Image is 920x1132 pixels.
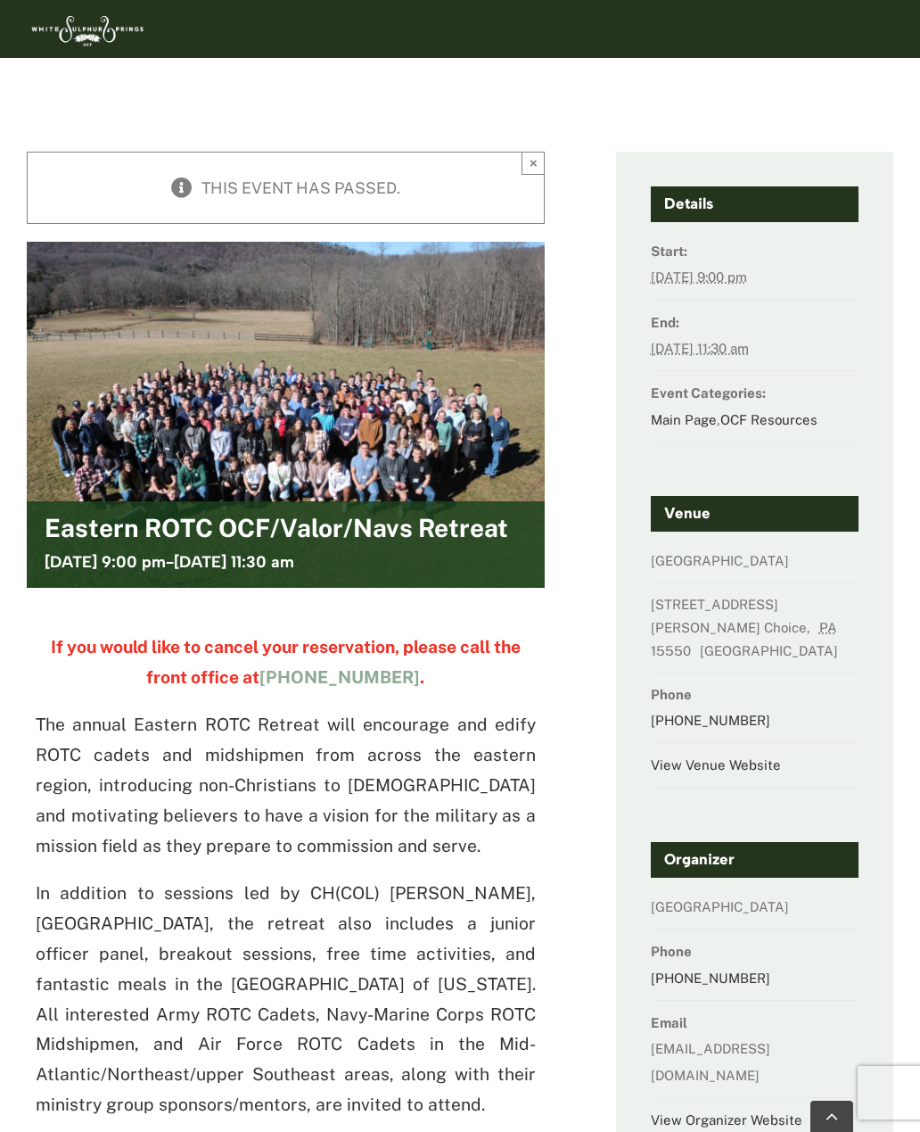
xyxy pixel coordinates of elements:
a: Signature Programs [49,58,172,116]
dd: [GEOGRAPHIC_DATA] [651,894,858,930]
span: [STREET_ADDRESS] [651,597,778,612]
p: In addition to sessions led by CH(COL) [PERSON_NAME], [GEOGRAPHIC_DATA], the retreat also include... [36,879,536,1120]
strong: If you would like to cancel your reservation, please call the front office at . [51,637,521,687]
abbr: 2025-02-07 [651,269,747,285]
a: Bed & Breakfast [335,58,423,116]
abbr: Pennsylvania [819,620,842,635]
abbr: 2025-02-09 [651,341,749,356]
a: Amenities [568,58,637,116]
span: Get Involved [809,81,878,93]
span: Signature Programs [49,81,157,93]
span: [DATE] 9:00 pm [45,552,166,572]
a: [PHONE_NUMBER] [651,971,770,986]
h3: - [45,550,294,574]
dt: Phone [651,682,858,707]
a: View Organizer Website [651,1112,802,1128]
a: [PHONE_NUMBER] [259,667,420,687]
a: Youth Programs [203,58,304,116]
h2: Eastern ROTC OCF/Valor/Navs Retreat [45,515,508,550]
a: Get Involved [809,58,893,116]
span: Youth Programs [203,81,289,93]
a: OCF Resources [720,412,817,427]
span: , [807,620,816,635]
a: [PHONE_NUMBER] [651,713,770,728]
span: Group Retreats [454,81,537,93]
dd: [GEOGRAPHIC_DATA] [651,548,858,583]
span: [MEDICAL_DATA] [668,81,763,93]
dt: Email [651,1010,858,1036]
nav: Main Menu Sticky [49,58,893,116]
a: Group Retreats [454,58,537,116]
span: This event has passed. [201,178,400,197]
span: Bed & Breakfast [335,81,423,93]
a: [MEDICAL_DATA] [668,58,778,116]
a: View Venue Website [651,757,781,773]
h4: Details [651,186,858,222]
span: [PERSON_NAME] Choice [651,620,807,635]
img: White Sulphur Springs Logo [27,4,146,54]
h4: Organizer [651,842,858,878]
span: [DATE] 11:30 am [174,552,294,572]
span: [GEOGRAPHIC_DATA] [700,643,843,658]
button: Close [522,152,545,175]
h4: Venue [651,496,858,532]
p: The annual Eastern ROTC Retreat will encourage and edify ROTC cadets and midshipmen from across t... [36,710,536,861]
dt: End: [651,310,858,335]
dt: Event Categories: [651,380,858,406]
dt: Phone [651,938,858,964]
dd: [EMAIL_ADDRESS][DOMAIN_NAME] [651,1036,858,1098]
dt: Start: [651,238,858,264]
span: Amenities [568,81,621,93]
a: Main Page [651,412,717,427]
dd: , [651,407,858,442]
span: 15550 [651,643,696,658]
